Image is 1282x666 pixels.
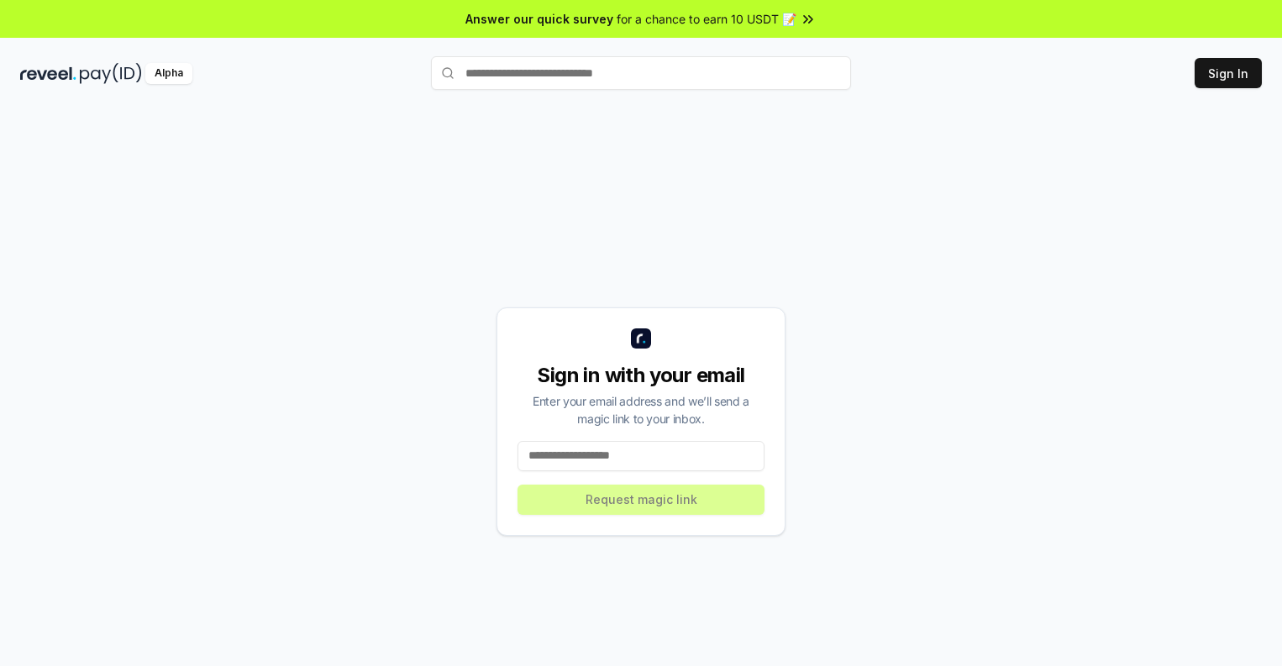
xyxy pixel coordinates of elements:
[145,63,192,84] div: Alpha
[1195,58,1262,88] button: Sign In
[80,63,142,84] img: pay_id
[631,328,651,349] img: logo_small
[617,10,796,28] span: for a chance to earn 10 USDT 📝
[20,63,76,84] img: reveel_dark
[465,10,613,28] span: Answer our quick survey
[518,392,764,427] div: Enter your email address and we’ll send a magic link to your inbox.
[518,362,764,389] div: Sign in with your email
